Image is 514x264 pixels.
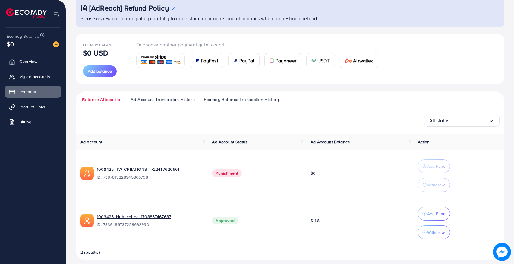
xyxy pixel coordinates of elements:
[136,41,383,48] p: Or choose another payment gate to start
[136,53,185,68] a: card
[5,71,61,83] a: My ad accounts
[19,89,36,95] span: Payment
[97,174,202,180] span: ID: 7397813228945866768
[5,116,61,128] a: Billing
[88,68,112,74] span: Add balance
[19,59,37,65] span: Overview
[19,104,45,110] span: Product Links
[97,166,202,180] div: <span class='underline'>1003425_TW CREATIONS_1722437620661</span></br>7397813228945866768
[83,42,116,47] span: Ecomdy Balance
[427,181,445,189] p: Withdraw
[228,53,260,68] a: cardPayPal
[418,139,430,145] span: Action
[345,58,352,63] img: card
[82,96,121,103] span: Balance Allocation
[80,214,94,227] img: ic-ads-acc.e4c84228.svg
[204,96,279,103] span: Ecomdy Balance Transaction History
[7,40,14,48] span: $0
[418,225,450,239] button: Withdraw
[83,65,117,77] button: Add balance
[5,56,61,68] a: Overview
[311,58,316,63] img: card
[306,53,335,68] a: cardUSDT
[53,41,59,47] img: image
[317,57,330,64] span: USDT
[427,229,445,236] p: Withdraw
[311,218,320,224] span: $11.8
[418,159,450,173] button: Add Fund
[418,207,450,221] button: Add Fund
[212,139,248,145] span: Ad Account Status
[80,15,501,22] p: Please review our refund policy carefully to understand your rights and obligations when requesti...
[427,210,446,217] p: Add Fund
[239,57,254,64] span: PayPal
[429,116,449,125] span: All status
[83,49,108,56] p: $0 USD
[424,115,500,127] div: Search for option
[353,57,373,64] span: Airwallex
[97,166,202,172] a: 1003425_TW CREATIONS_1722437620661
[89,4,169,12] h3: [AdReach] Refund Policy
[138,54,183,67] img: card
[19,119,31,125] span: Billing
[233,58,238,63] img: card
[5,86,61,98] a: Payment
[6,8,47,18] img: logo
[80,139,102,145] span: Ad account
[201,57,218,64] span: PayFast
[7,33,39,39] span: Ecomdy Balance
[311,170,316,176] span: $0
[449,116,488,125] input: Search for option
[53,11,60,18] img: menu
[493,243,511,261] img: image
[131,96,195,103] span: Ad Account Transaction History
[97,214,202,227] div: <span class='underline'>1003425_Huhucollec_1708857467687</span></br>7339486737229692930
[418,178,450,192] button: Withdraw
[97,214,202,220] a: 1003425_Huhucollec_1708857467687
[5,101,61,113] a: Product Links
[270,58,274,63] img: card
[212,169,242,177] span: Punishment
[276,57,296,64] span: Payoneer
[19,74,50,80] span: My ad accounts
[195,58,200,63] img: card
[80,167,94,180] img: ic-ads-acc.e4c84228.svg
[80,249,100,255] span: 2 result(s)
[340,53,378,68] a: cardAirwallex
[97,221,202,227] span: ID: 7339486737229692930
[427,163,446,170] p: Add Fund
[212,217,238,224] span: Approved
[264,53,301,68] a: cardPayoneer
[190,53,223,68] a: cardPayFast
[311,139,350,145] span: Ad Account Balance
